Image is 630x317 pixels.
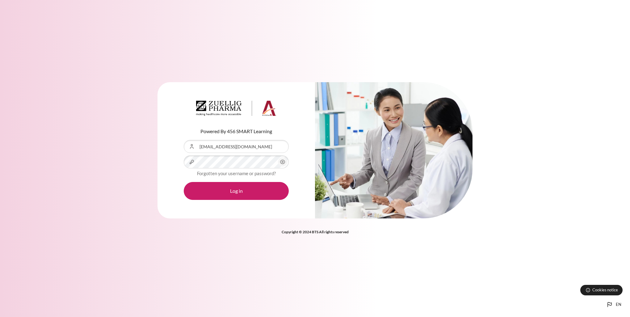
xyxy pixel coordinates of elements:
p: Powered By 456 SMART Learning [184,128,289,135]
button: Cookies notice [580,285,623,295]
input: Username or Email Address [184,140,289,153]
span: Cookies notice [592,287,618,293]
button: Languages [603,298,624,311]
strong: Copyright © 2024 BTS All rights reserved [282,230,349,234]
a: Forgotten your username or password? [197,171,276,176]
button: Log in [184,182,289,200]
img: Architeck [196,101,276,116]
a: Architeck [196,101,276,119]
span: en [616,302,621,308]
